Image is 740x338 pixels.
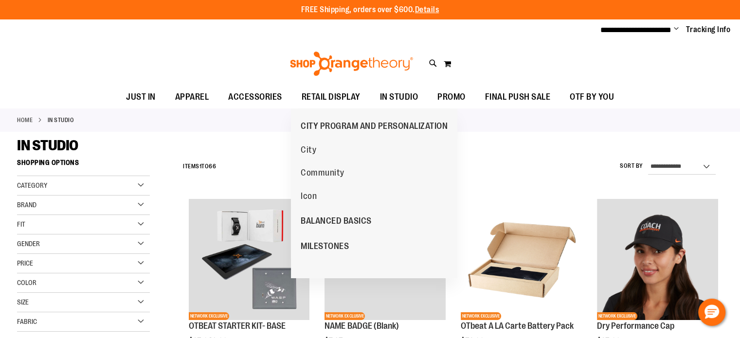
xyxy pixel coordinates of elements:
a: NAME BADGE (Blank) [325,321,398,331]
a: FINAL PUSH SALE [475,86,560,108]
span: Brand [17,201,36,209]
img: Shop Orangetheory [289,52,415,76]
a: OTF BY YOU [560,86,624,108]
button: Account menu [674,25,679,35]
ul: RETAIL DISPLAY [291,108,457,278]
span: ACCESSORIES [228,86,282,108]
span: Color [17,279,36,286]
span: RETAIL DISPLAY [302,86,361,108]
a: PROMO [428,86,475,108]
span: OTF BY YOU [570,86,614,108]
a: JUST IN [116,86,165,108]
span: IN STUDIO [17,137,78,154]
img: Product image for OTbeat A LA Carte Battery Pack [461,199,582,320]
a: Dry Performance Cap [597,321,674,331]
button: Hello, have a question? Let’s chat. [698,299,725,326]
strong: Shopping Options [17,154,150,176]
img: OTBEAT STARTER KIT- BASE [189,199,310,320]
span: BALANCED BASICS [301,216,372,228]
span: CITY PROGRAM AND PERSONALIZATION [301,121,448,133]
a: OTbeat A LA Carte Battery Pack [461,321,574,331]
span: Price [17,259,33,267]
span: Category [17,181,47,189]
span: IN STUDIO [380,86,418,108]
span: NETWORK EXCLUSIVE [597,312,637,320]
span: NETWORK EXCLUSIVE [189,312,229,320]
h2: Items to [183,159,216,174]
a: Tracking Info [686,24,731,35]
span: Size [17,298,29,306]
a: Product image for OTbeat A LA Carte Battery PackNETWORK EXCLUSIVE [461,199,582,321]
a: OTBEAT STARTER KIT- BASE [189,321,286,331]
span: Fit [17,220,25,228]
a: ACCESSORIES [218,86,292,108]
strong: IN STUDIO [48,116,74,125]
a: BALANCED BASICS [291,208,381,233]
a: RETAIL DISPLAY [292,86,370,108]
span: PROMO [437,86,466,108]
a: OTBEAT STARTER KIT- BASENETWORK EXCLUSIVE [189,199,310,321]
span: Gender [17,240,40,248]
span: Fabric [17,318,37,325]
span: 1 [199,163,202,170]
img: Dry Performance Cap [597,199,718,320]
span: JUST IN [126,86,156,108]
span: MILESTONES [301,241,349,253]
a: APPAREL [165,86,219,108]
span: Icon [301,191,317,203]
a: CITY PROGRAM AND PERSONALIZATION [291,113,457,139]
a: IN STUDIO [370,86,428,108]
a: Home [17,116,33,125]
p: FREE Shipping, orders over $600. [301,4,439,16]
a: Details [415,5,439,14]
label: Sort By [620,162,643,170]
span: 66 [209,163,216,170]
span: NETWORK EXCLUSIVE [325,312,365,320]
a: Dry Performance CapNETWORK EXCLUSIVE [597,199,718,321]
span: City [301,145,316,157]
span: Community [301,168,344,180]
span: NETWORK EXCLUSIVE [461,312,501,320]
span: APPAREL [175,86,209,108]
span: FINAL PUSH SALE [485,86,551,108]
a: MILESTONES [291,233,359,259]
